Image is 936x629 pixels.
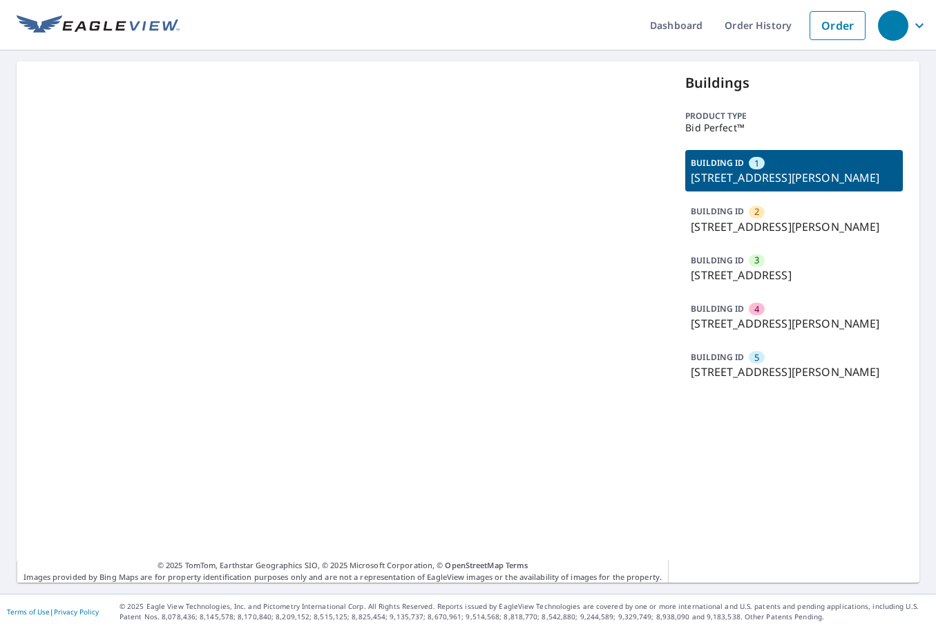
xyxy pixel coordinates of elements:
p: BUILDING ID [691,205,744,217]
a: Privacy Policy [54,607,99,617]
span: 1 [754,157,759,170]
p: BUILDING ID [691,157,744,169]
a: Terms of Use [7,607,50,617]
a: Terms [506,560,528,570]
p: BUILDING ID [691,303,744,314]
a: Order [810,11,866,40]
p: Buildings [685,73,903,93]
p: © 2025 Eagle View Technologies, Inc. and Pictometry International Corp. All Rights Reserved. Repo... [120,601,929,622]
p: | [7,608,99,616]
p: [STREET_ADDRESS] [691,267,897,283]
p: [STREET_ADDRESS][PERSON_NAME] [691,169,897,186]
p: [STREET_ADDRESS][PERSON_NAME] [691,218,897,235]
p: [STREET_ADDRESS][PERSON_NAME] [691,364,897,380]
span: 5 [754,351,759,364]
span: 4 [754,303,759,316]
span: © 2025 TomTom, Earthstar Geographics SIO, © 2025 Microsoft Corporation, © [157,560,528,572]
p: Images provided by Bing Maps are for property identification purposes only and are not a represen... [17,560,669,583]
span: 2 [754,205,759,218]
p: Bid Perfect™ [685,122,903,133]
p: BUILDING ID [691,351,744,363]
p: BUILDING ID [691,254,744,266]
span: 3 [754,254,759,267]
p: Product type [685,110,903,122]
img: EV Logo [17,15,180,36]
a: OpenStreetMap [445,560,503,570]
p: [STREET_ADDRESS][PERSON_NAME] [691,315,897,332]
